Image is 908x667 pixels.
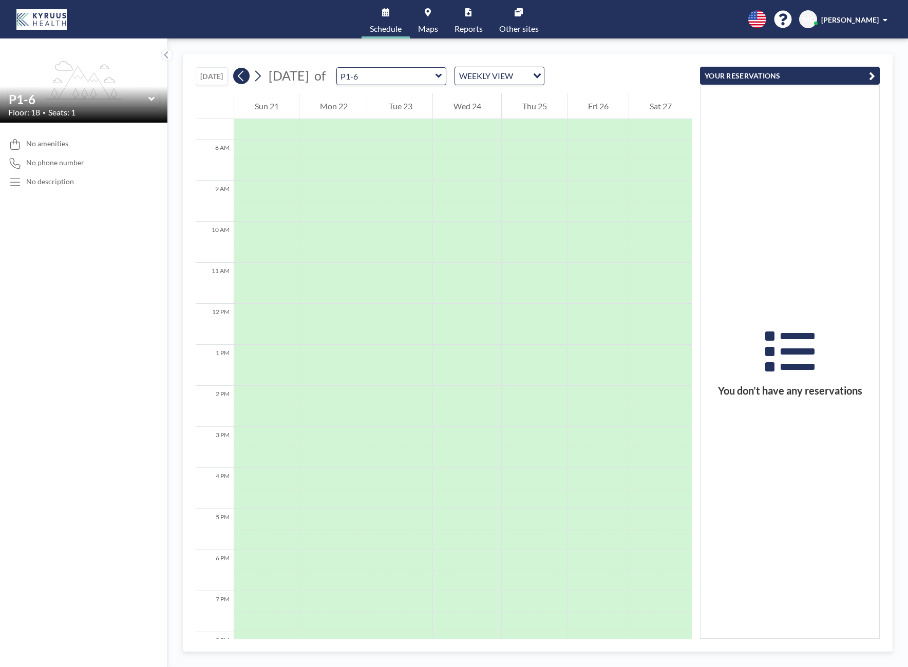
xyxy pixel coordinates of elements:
[457,69,515,83] span: WEEKLY VIEW
[368,93,432,119] div: Tue 23
[418,25,438,33] span: Maps
[196,550,234,591] div: 6 PM
[196,304,234,345] div: 12 PM
[196,99,234,140] div: 7 AM
[196,181,234,222] div: 9 AM
[234,93,299,119] div: Sun 21
[629,93,692,119] div: Sat 27
[48,107,75,117] span: Seats: 1
[821,15,879,24] span: [PERSON_NAME]
[314,68,326,84] span: of
[269,68,309,83] span: [DATE]
[8,107,40,117] span: Floor: 18
[337,68,436,85] input: P1-6
[196,427,234,468] div: 3 PM
[700,67,880,85] button: YOUR RESERVATIONS
[516,69,527,83] input: Search for option
[803,15,814,24] span: MC
[567,93,629,119] div: Fri 26
[370,25,402,33] span: Schedule
[9,92,148,107] input: P1-6
[196,263,234,304] div: 11 AM
[299,93,368,119] div: Mon 22
[26,158,84,167] span: No phone number
[26,139,68,148] span: No amenities
[196,140,234,181] div: 8 AM
[196,468,234,509] div: 4 PM
[433,93,501,119] div: Wed 24
[455,25,483,33] span: Reports
[26,177,74,186] div: No description
[16,9,67,30] img: organization-logo
[196,509,234,550] div: 5 PM
[43,109,46,116] span: •
[701,384,879,397] h3: You don’t have any reservations
[196,222,234,263] div: 10 AM
[502,93,567,119] div: Thu 25
[499,25,539,33] span: Other sites
[196,591,234,632] div: 7 PM
[196,386,234,427] div: 2 PM
[455,67,544,85] div: Search for option
[196,67,228,85] button: [DATE]
[196,345,234,386] div: 1 PM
